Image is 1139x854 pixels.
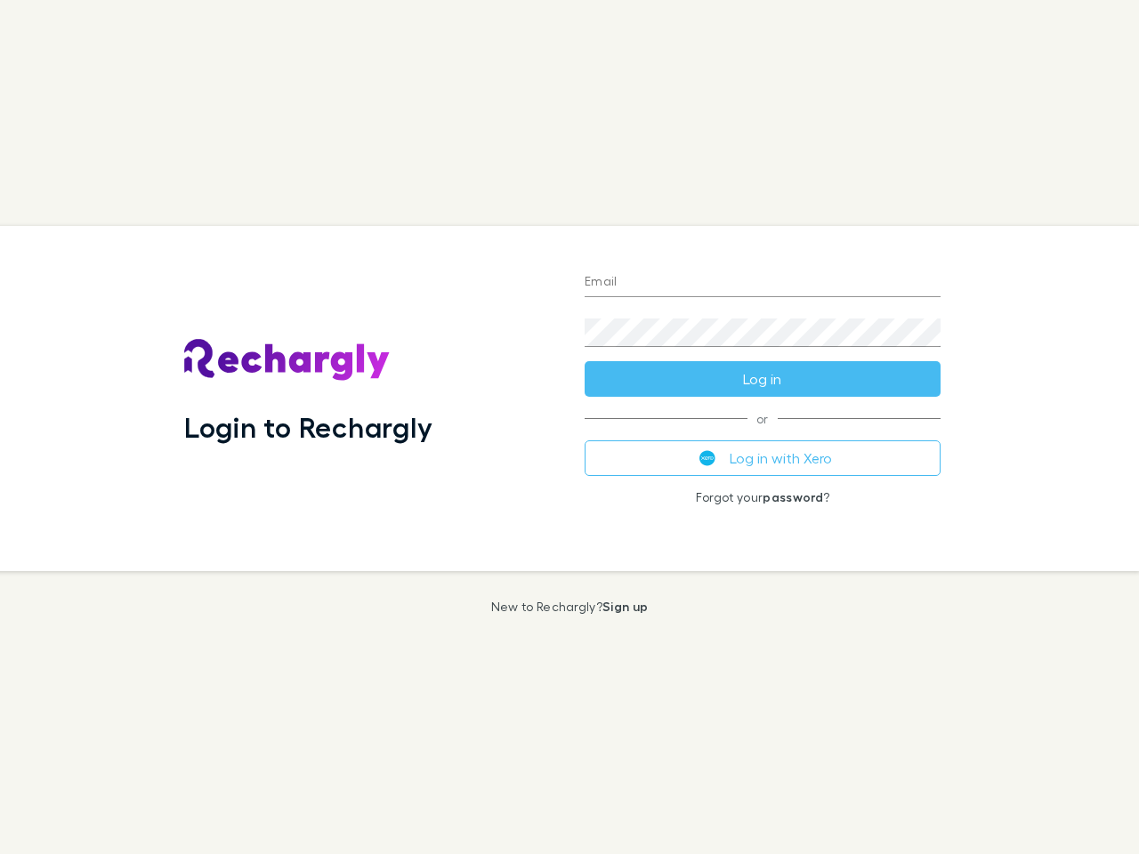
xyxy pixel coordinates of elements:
button: Log in [585,361,941,397]
h1: Login to Rechargly [184,410,432,444]
p: Forgot your ? [585,490,941,504]
button: Log in with Xero [585,440,941,476]
p: New to Rechargly? [491,600,649,614]
a: password [763,489,823,504]
img: Xero's logo [699,450,715,466]
span: or [585,418,941,419]
a: Sign up [602,599,648,614]
img: Rechargly's Logo [184,339,391,382]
